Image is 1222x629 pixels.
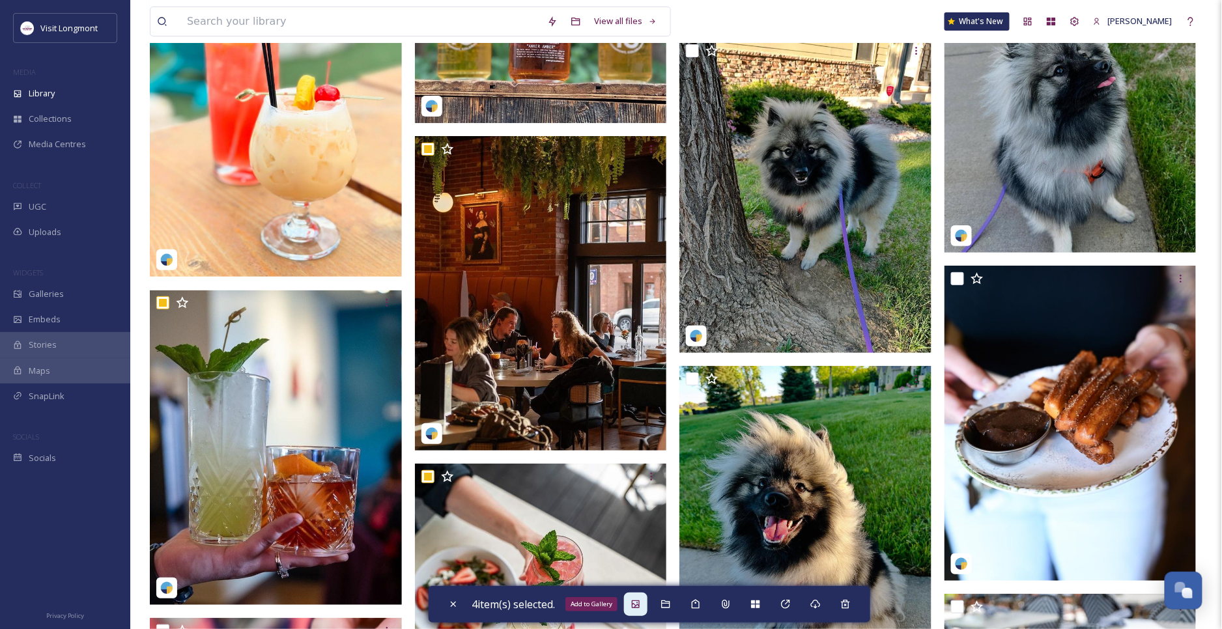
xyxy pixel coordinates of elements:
[29,365,50,377] span: Maps
[1108,15,1172,27] span: [PERSON_NAME]
[29,313,61,326] span: Embeds
[29,201,46,213] span: UGC
[29,113,72,125] span: Collections
[29,138,86,150] span: Media Centres
[945,266,1197,581] img: 99barsaloon-18099206299536799.jpg
[13,268,43,277] span: WIDGETS
[46,607,84,622] a: Privacy Policy
[13,180,41,190] span: COLLECT
[1165,572,1202,609] button: Open Chat
[29,452,56,464] span: Socials
[150,290,402,605] img: theroostlongmont-17912171316110340.jpg
[13,67,36,77] span: MEDIA
[415,136,667,451] img: theroostlongmont-18055597628520693.jpg
[679,38,931,353] img: agathathekeeshond-7570798.jpg
[29,87,55,100] span: Library
[425,100,438,113] img: snapsea-logo.png
[955,229,968,242] img: snapsea-logo.png
[21,21,34,35] img: longmont.jpg
[29,339,57,351] span: Stories
[160,253,173,266] img: snapsea-logo.png
[160,581,173,594] img: snapsea-logo.png
[1087,8,1179,34] a: [PERSON_NAME]
[46,611,84,620] span: Privacy Policy
[588,8,664,34] a: View all files
[955,557,968,570] img: snapsea-logo.png
[425,427,438,440] img: snapsea-logo.png
[690,329,703,342] img: snapsea-logo.png
[945,12,1010,31] a: What's New
[180,7,541,36] input: Search your library
[29,226,61,238] span: Uploads
[13,432,39,441] span: SOCIALS
[29,288,64,300] span: Galleries
[472,597,555,611] span: 4 item(s) selected.
[40,22,98,34] span: Visit Longmont
[29,390,64,402] span: SnapLink
[565,597,618,611] div: Add to Gallery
